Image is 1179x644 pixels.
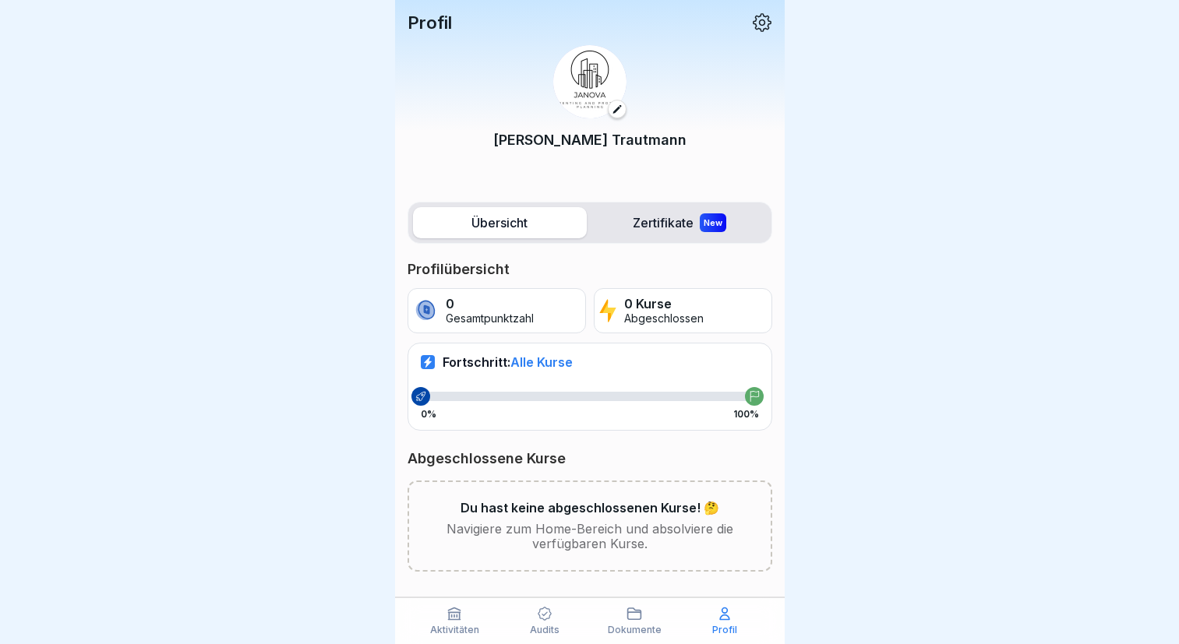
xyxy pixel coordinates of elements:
p: [PERSON_NAME] Trautmann [493,129,687,150]
img: lightning.svg [599,297,617,324]
span: Alle Kurse [510,354,573,370]
p: Fortschritt: [443,354,573,370]
label: Zertifikate [593,207,767,238]
label: Übersicht [413,207,587,238]
p: Du hast keine abgeschlossenen Kurse! 🤔 [461,501,719,516]
p: Profil [408,12,452,33]
div: New [700,213,726,232]
p: Aktivitäten [430,625,479,635]
p: Profil [712,625,737,635]
p: 0 Kurse [624,297,704,311]
p: 100% [733,409,759,420]
p: Dokumente [608,625,662,635]
p: Gesamtpunktzahl [446,312,534,326]
p: 0% [421,409,436,420]
p: Navigiere zum Home-Bereich und absolviere die verfügbaren Kurse. [434,522,746,551]
p: Audits [530,625,559,635]
img: icdagxxof0hh1s6lrtp4d4vr.png [553,45,627,118]
p: Abgeschlossen [624,312,704,326]
p: Profilübersicht [408,260,772,279]
img: coin.svg [413,297,439,324]
p: 0 [446,297,534,311]
p: Abgeschlossene Kurse [408,449,772,468]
